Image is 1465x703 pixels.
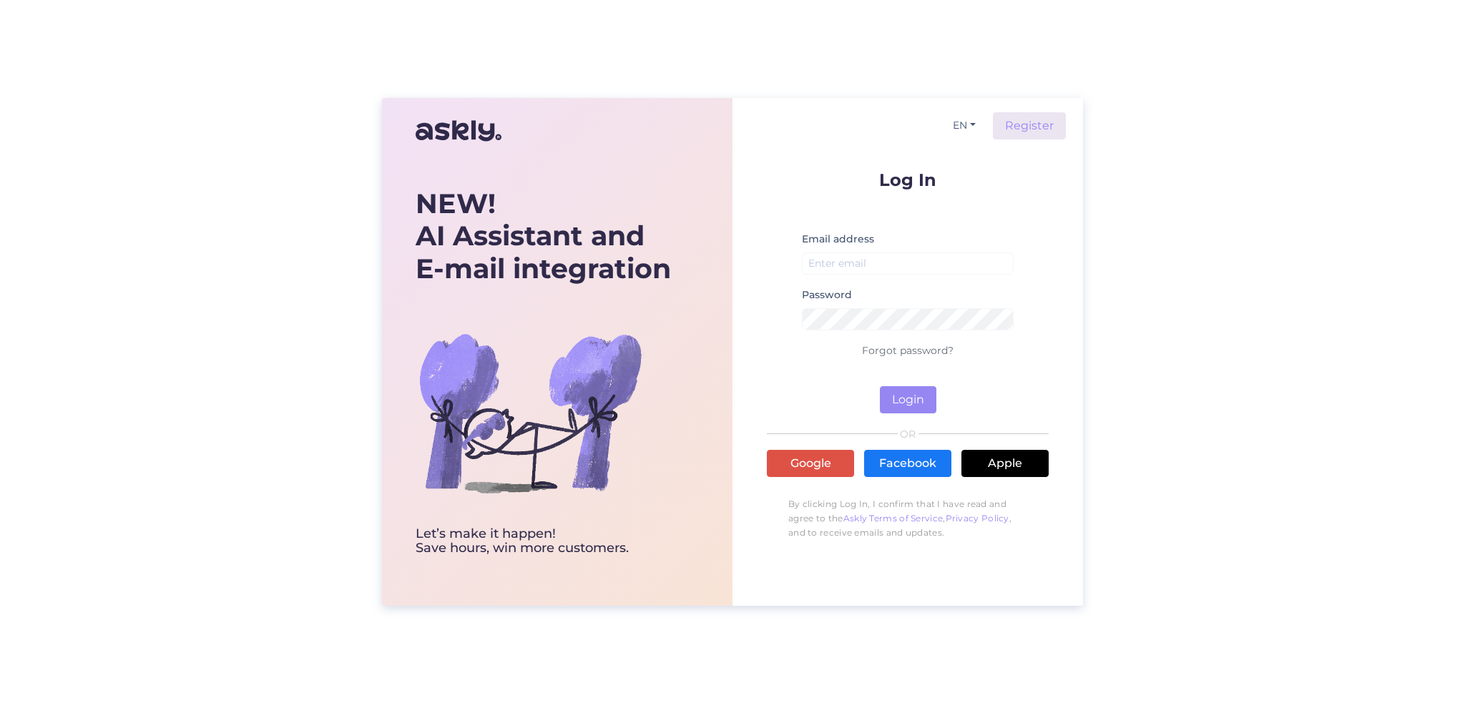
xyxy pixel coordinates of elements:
label: Password [802,287,852,303]
span: OR [898,429,918,439]
button: EN [947,115,981,136]
a: Forgot password? [862,344,954,357]
a: Apple [961,450,1049,477]
input: Enter email [802,252,1014,275]
button: Login [880,386,936,413]
p: By clicking Log In, I confirm that I have read and agree to the , , and to receive emails and upd... [767,490,1049,547]
div: AI Assistant and E-mail integration [416,187,671,285]
a: Askly Terms of Service [843,513,944,523]
a: Facebook [864,450,951,477]
label: Email address [802,232,874,247]
a: Privacy Policy [946,513,1009,523]
a: Register [993,112,1066,139]
img: bg-askly [416,298,645,527]
p: Log In [767,171,1049,189]
img: Askly [416,114,501,148]
a: Google [767,450,854,477]
b: NEW! [416,187,496,220]
div: Let’s make it happen! Save hours, win more customers. [416,527,671,556]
